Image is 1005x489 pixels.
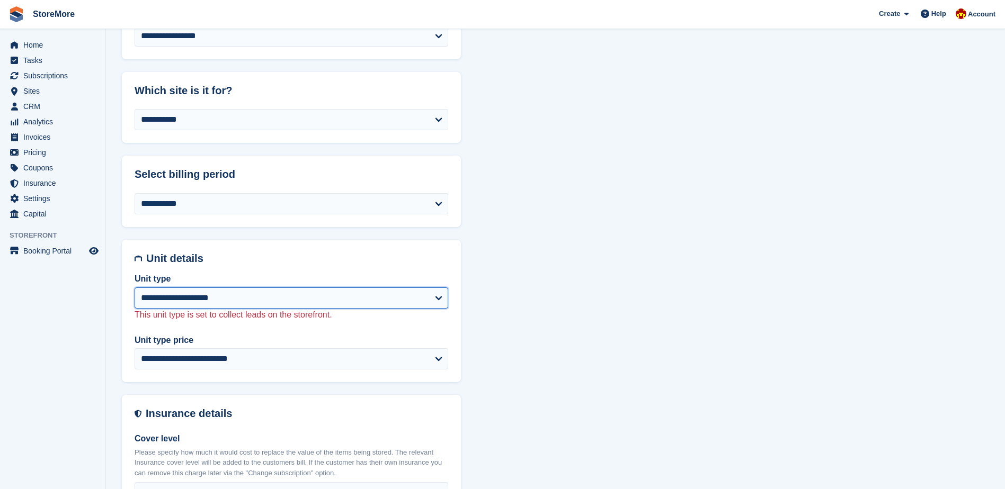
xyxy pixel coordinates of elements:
a: menu [5,68,100,83]
a: Preview store [87,245,100,257]
a: StoreMore [29,5,79,23]
a: menu [5,191,100,206]
a: menu [5,145,100,160]
span: Settings [23,191,87,206]
span: Home [23,38,87,52]
span: Pricing [23,145,87,160]
a: menu [5,38,100,52]
h2: Insurance details [146,408,448,420]
a: menu [5,53,100,68]
span: Help [931,8,946,19]
a: menu [5,160,100,175]
h2: Select billing period [135,168,448,180]
h2: Which site is it for? [135,85,448,97]
a: menu [5,84,100,98]
span: Invoices [23,130,87,144]
a: menu [5,114,100,129]
img: insurance-details-icon-731ffda60807649b61249b889ba3c5e2b5c27d34e2e1fb37a309f0fde93ff34a.svg [135,408,141,420]
h2: Unit details [146,252,448,265]
a: menu [5,176,100,191]
span: Create [879,8,900,19]
span: CRM [23,99,87,114]
img: unit-details-icon-595b0c5c156355b767ba7b61e002efae458ec76ed5ec05730b8e856ff9ea34a9.svg [135,252,142,265]
p: Please specify how much it would cost to replace the value of the items being stored. The relevan... [135,447,448,478]
label: Unit type [135,273,448,285]
a: menu [5,206,100,221]
img: stora-icon-8386f47178a22dfd0bd8f6a31ec36ba5ce8667c1dd55bd0f319d3a0aa187defe.svg [8,6,24,22]
span: Booking Portal [23,243,87,258]
span: Capital [23,206,87,221]
span: Coupons [23,160,87,175]
label: Cover level [135,432,448,445]
span: Insurance [23,176,87,191]
span: Tasks [23,53,87,68]
span: Sites [23,84,87,98]
span: Account [968,9,995,20]
label: Unit type price [135,334,448,347]
p: This unit type is set to collect leads on the storefront. [135,309,448,321]
span: Storefront [10,230,105,241]
span: Analytics [23,114,87,129]
a: menu [5,99,100,114]
a: menu [5,130,100,144]
span: Subscriptions [23,68,87,83]
a: menu [5,243,100,258]
img: Store More Team [956,8,966,19]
